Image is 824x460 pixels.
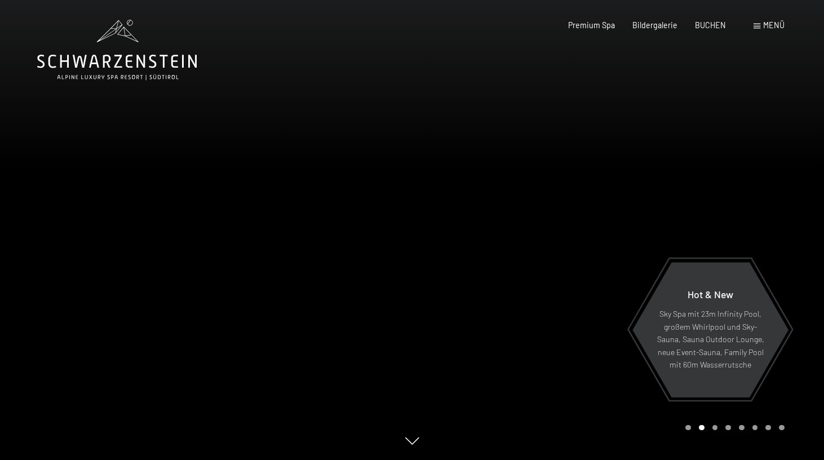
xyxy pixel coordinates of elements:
a: BUCHEN [695,20,726,30]
div: Carousel Page 8 [779,425,785,431]
span: Menü [763,20,785,30]
a: Hot & New Sky Spa mit 23m Infinity Pool, großem Whirlpool und Sky-Sauna, Sauna Outdoor Lounge, ne... [632,262,789,398]
div: Carousel Page 7 [765,425,771,431]
div: Carousel Page 3 [712,425,718,431]
div: Carousel Page 2 (Current Slide) [699,425,705,431]
span: Hot & New [688,288,733,300]
p: Sky Spa mit 23m Infinity Pool, großem Whirlpool und Sky-Sauna, Sauna Outdoor Lounge, neue Event-S... [657,308,764,371]
div: Carousel Page 4 [725,425,731,431]
a: Premium Spa [568,20,615,30]
div: Carousel Pagination [681,425,784,431]
a: Bildergalerie [632,20,677,30]
div: Carousel Page 6 [752,425,758,431]
div: Carousel Page 5 [739,425,745,431]
div: Carousel Page 1 [685,425,691,431]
